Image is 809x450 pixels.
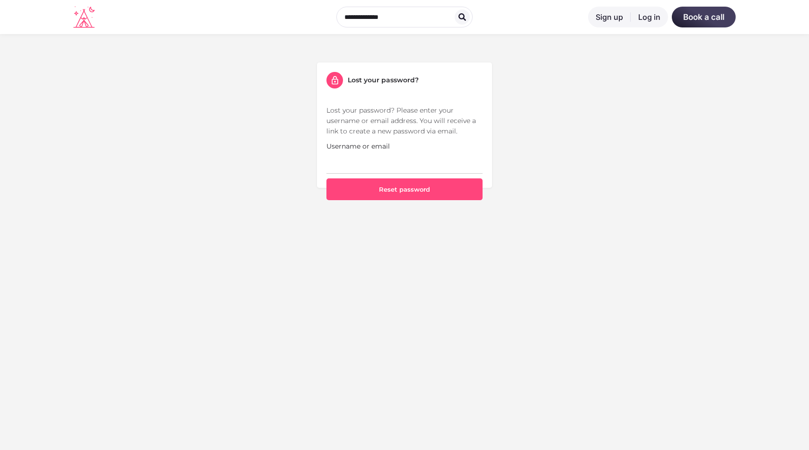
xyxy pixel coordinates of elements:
a: Sign up [588,7,631,27]
a: Book a call [672,7,736,27]
h5: Lost your password? [348,75,419,85]
p: Lost your password? Please enter your username or email address. You will receive a link to creat... [326,105,483,136]
a: Log in [631,7,668,27]
button: Reset password [326,178,483,200]
label: Username or email [326,141,390,151]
